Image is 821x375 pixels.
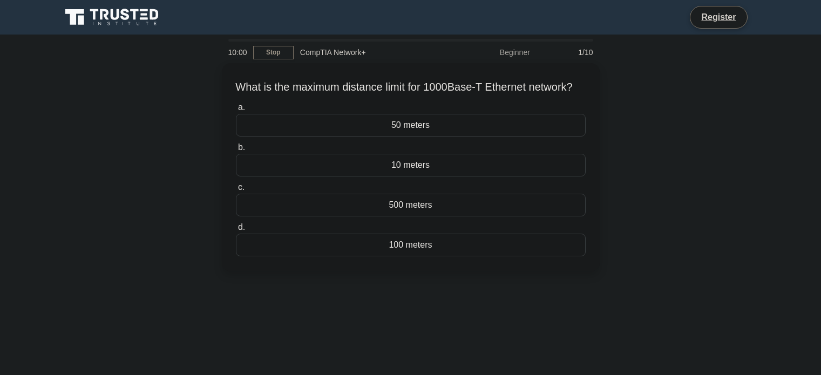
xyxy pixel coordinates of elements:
[442,42,537,63] div: Beginner
[238,182,245,192] span: c.
[238,222,245,231] span: d.
[238,142,245,152] span: b.
[294,42,442,63] div: CompTIA Network+
[236,234,586,256] div: 100 meters
[236,154,586,176] div: 10 meters
[537,42,600,63] div: 1/10
[253,46,294,59] a: Stop
[695,10,742,24] a: Register
[222,42,253,63] div: 10:00
[238,103,245,112] span: a.
[236,114,586,137] div: 50 meters
[236,194,586,216] div: 500 meters
[235,80,587,94] h5: What is the maximum distance limit for 1000Base-T Ethernet network?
